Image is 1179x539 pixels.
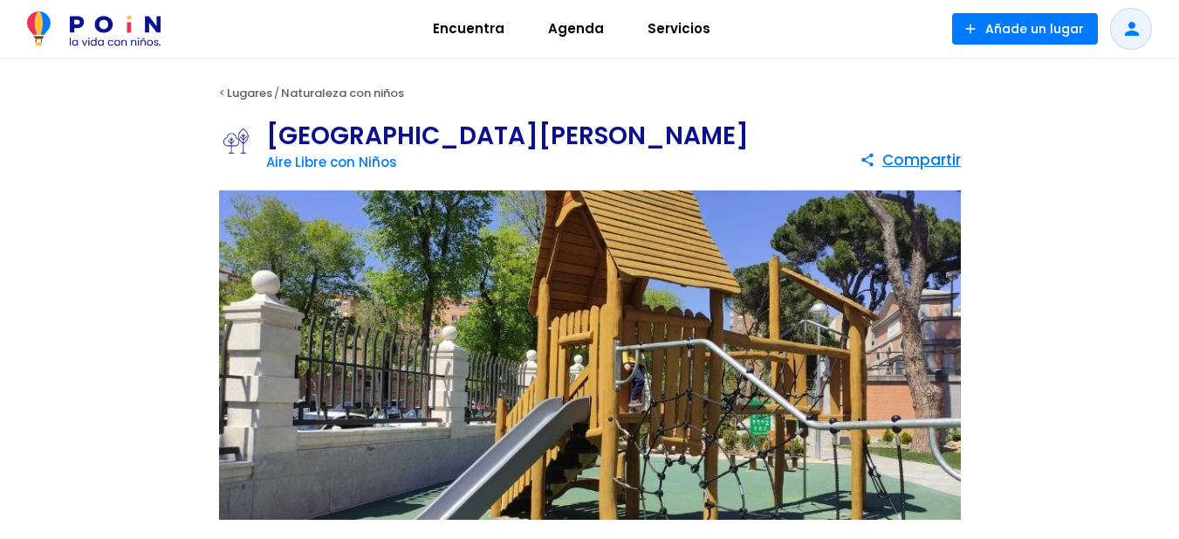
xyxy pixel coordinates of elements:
img: Parque de Bravo Murillo [219,190,961,521]
a: Naturaleza con niños [281,85,404,101]
button: Añade un lugar [952,13,1098,45]
div: < / [197,80,983,107]
img: POiN [27,11,161,46]
a: Aire Libre con Niños [266,153,397,171]
a: Lugares [227,85,272,101]
button: Compartir [860,144,961,176]
h1: [GEOGRAPHIC_DATA][PERSON_NAME] [266,124,749,149]
span: Agenda [540,15,612,43]
span: Servicios [640,15,718,43]
a: Agenda [526,8,626,50]
img: Aire Libre con Niños [219,124,266,159]
a: Encuentra [411,8,526,50]
a: Servicios [626,8,732,50]
span: Encuentra [425,15,512,43]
